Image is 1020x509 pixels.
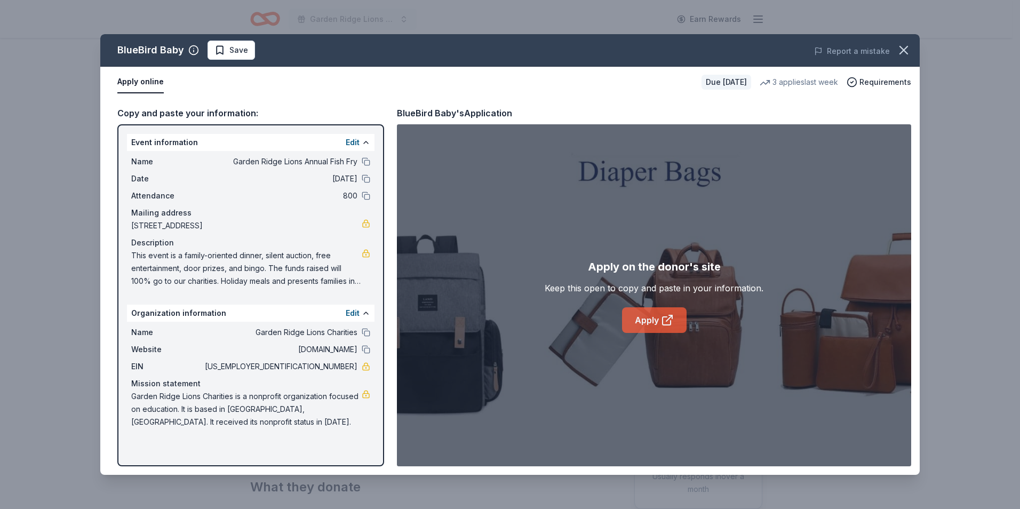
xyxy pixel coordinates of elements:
[131,172,203,185] span: Date
[397,106,512,120] div: BlueBird Baby's Application
[847,76,911,89] button: Requirements
[117,106,384,120] div: Copy and paste your information:
[203,155,357,168] span: Garden Ridge Lions Annual Fish Fry
[131,326,203,339] span: Name
[702,75,751,90] div: Due [DATE]
[131,219,362,232] span: [STREET_ADDRESS]
[814,45,890,58] button: Report a mistake
[131,236,370,249] div: Description
[203,343,357,356] span: [DOMAIN_NAME]
[127,134,374,151] div: Event information
[229,44,248,57] span: Save
[203,326,357,339] span: Garden Ridge Lions Charities
[131,360,203,373] span: EIN
[622,307,687,333] a: Apply
[588,258,721,275] div: Apply on the donor's site
[760,76,838,89] div: 3 applies last week
[203,360,357,373] span: [US_EMPLOYER_IDENTIFICATION_NUMBER]
[131,343,203,356] span: Website
[131,249,362,288] span: This event is a family-oriented dinner, silent auction, free entertainment, door prizes, and bing...
[117,71,164,93] button: Apply online
[131,189,203,202] span: Attendance
[346,307,360,320] button: Edit
[203,172,357,185] span: [DATE]
[545,282,763,295] div: Keep this open to copy and paste in your information.
[346,136,360,149] button: Edit
[131,377,370,390] div: Mission statement
[117,42,184,59] div: BlueBird Baby
[208,41,255,60] button: Save
[131,390,362,428] span: Garden Ridge Lions Charities is a nonprofit organization focused on education. It is based in [GE...
[127,305,374,322] div: Organization information
[859,76,911,89] span: Requirements
[131,206,370,219] div: Mailing address
[203,189,357,202] span: 800
[131,155,203,168] span: Name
